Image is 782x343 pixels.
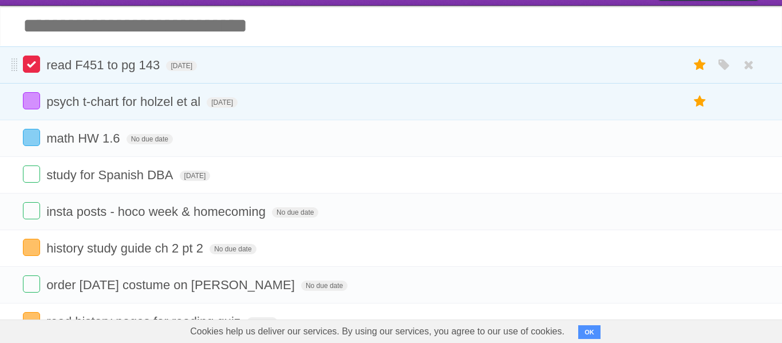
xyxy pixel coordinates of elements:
span: [DATE] [166,61,197,71]
span: [DATE] [207,97,238,108]
label: Done [23,275,40,293]
span: history study guide ch 2 pt 2 [46,241,206,255]
label: Done [23,239,40,256]
label: Done [23,312,40,329]
label: Star task [689,92,711,111]
span: No due date [301,281,347,291]
label: Done [23,202,40,219]
span: study for Spanish DBA [46,168,176,182]
span: [DATE] [247,317,278,328]
span: No due date [210,244,256,254]
label: Done [23,56,40,73]
span: No due date [272,207,318,218]
label: Done [23,92,40,109]
span: insta posts - hoco week & homecoming [46,204,268,219]
span: order [DATE] costume on [PERSON_NAME] [46,278,298,292]
span: math HW 1.6 [46,131,123,145]
label: Done [23,165,40,183]
span: read F451 to pg 143 [46,58,163,72]
span: read history pages for reading quiz [46,314,243,329]
label: Star task [689,56,711,74]
span: No due date [127,134,173,144]
span: [DATE] [180,171,211,181]
label: Done [23,129,40,146]
button: OK [578,325,601,339]
span: psych t-chart for holzel et al [46,94,203,109]
span: Cookies help us deliver our services. By using our services, you agree to our use of cookies. [179,320,576,343]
